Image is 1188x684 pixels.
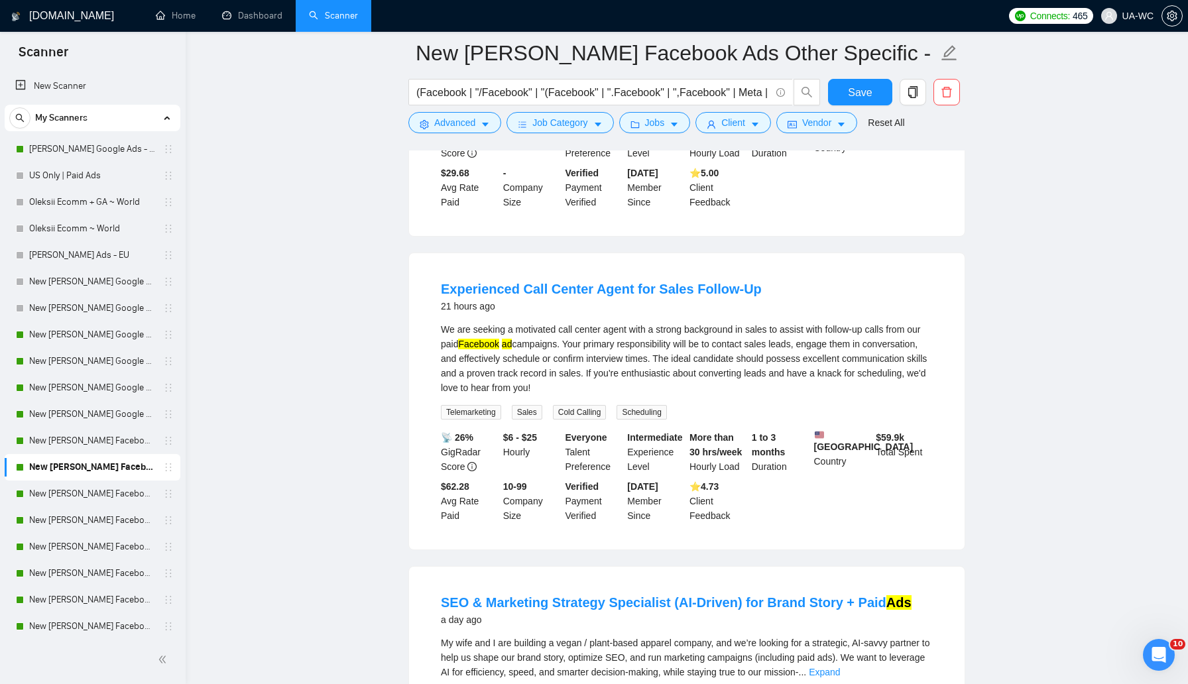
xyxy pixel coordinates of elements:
span: holder [163,250,174,260]
span: holder [163,595,174,605]
span: holder [163,409,174,420]
a: New [PERSON_NAME] Google Ads - Rest of the World excl. Poor [29,401,155,427]
a: homeHome [156,10,196,21]
span: holder [163,488,174,499]
div: Member Since [624,166,687,209]
a: New [PERSON_NAME] Facebook Ads Other non-Specific - [GEOGRAPHIC_DATA]|[GEOGRAPHIC_DATA] [29,481,155,507]
span: holder [163,303,174,313]
span: double-left [158,653,171,666]
div: Hourly Load [687,430,749,474]
span: Jobs [645,115,665,130]
span: holder [163,462,174,473]
div: Duration [749,430,811,474]
div: Country [811,430,874,474]
b: Intermediate [627,432,682,443]
input: Search Freelance Jobs... [416,84,770,101]
b: ⭐️ 4.73 [689,481,719,492]
span: setting [420,119,429,129]
div: Experience Level [624,430,687,474]
a: New [PERSON_NAME] Google Ads - EU+CH ex Nordic [29,268,155,295]
span: holder [163,568,174,579]
a: New [PERSON_NAME] Google Ads - AU/[GEOGRAPHIC_DATA]/IR/[GEOGRAPHIC_DATA]/[GEOGRAPHIC_DATA] [29,348,155,374]
span: holder [163,541,174,552]
a: New [PERSON_NAME] Facebook Ads - [GEOGRAPHIC_DATA]/IR/[GEOGRAPHIC_DATA] [29,560,155,587]
a: Oleksii Ecomm + GA ~ World [29,189,155,215]
span: My Scanners [35,105,88,131]
span: caret-down [837,119,846,129]
a: New [PERSON_NAME] Facebook Ads Leads - [GEOGRAPHIC_DATA]|[GEOGRAPHIC_DATA] [29,427,155,454]
div: Talent Preference [563,430,625,474]
span: delete [934,86,959,98]
span: caret-down [593,119,603,129]
button: idcardVendorcaret-down [776,112,857,133]
span: copy [900,86,925,98]
span: Advanced [434,115,475,130]
b: More than 30 hrs/week [689,432,742,457]
button: barsJob Categorycaret-down [506,112,613,133]
div: My wife and I are building a vegan / plant-based apparel company, and we’re looking for a strateg... [441,636,933,679]
a: [PERSON_NAME] Ads - EU [29,242,155,268]
div: Company Size [501,479,563,523]
a: Experienced Call Center Agent for Sales Follow-Up [441,282,762,296]
button: settingAdvancedcaret-down [408,112,501,133]
b: [GEOGRAPHIC_DATA] [814,430,914,452]
div: GigRadar Score [438,430,501,474]
mark: ad [502,339,512,349]
div: 21 hours ago [441,298,762,314]
b: $29.68 [441,168,469,178]
span: 465 [1073,9,1087,23]
span: user [1104,11,1114,21]
div: Hourly [501,430,563,474]
mark: Facebook [458,339,499,349]
button: Save [828,79,892,105]
button: userClientcaret-down [695,112,771,133]
span: holder [163,515,174,526]
div: Company Size [501,166,563,209]
b: $6 - $25 [503,432,537,443]
span: idcard [788,119,797,129]
a: New [PERSON_NAME] Facebook Ads - /AU/[GEOGRAPHIC_DATA]/ [29,587,155,613]
li: New Scanner [5,73,180,99]
div: We are seeking a motivated call center agent with a strong background in sales to assist with fol... [441,322,933,395]
b: 1 to 3 months [752,432,786,457]
a: Oleksii Ecomm ~ World [29,215,155,242]
a: New [PERSON_NAME] Facebook Ads - [GEOGRAPHIC_DATA]/JP/CN/[GEOGRAPHIC_DATA]/SG/HK/QA/[GEOGRAPHIC_D... [29,613,155,640]
input: Scanner name... [416,36,938,70]
span: Job Category [532,115,587,130]
a: searchScanner [309,10,358,21]
b: ⭐️ 5.00 [689,168,719,178]
a: dashboardDashboard [222,10,282,21]
span: holder [163,170,174,181]
b: [DATE] [627,168,658,178]
img: upwork-logo.png [1015,11,1026,21]
a: Expand [809,667,840,677]
button: setting [1161,5,1183,27]
button: folderJobscaret-down [619,112,691,133]
a: New [PERSON_NAME] Facebook Ads - EU+CH ex Nordic [29,507,155,534]
span: info-circle [467,148,477,158]
span: bars [518,119,527,129]
b: $ 59.9k [876,432,904,443]
button: search [794,79,820,105]
span: Scanner [8,42,79,70]
a: SEO & Marketing Strategy Specialist (AI-Driven) for Brand Story + PaidAds [441,595,912,610]
span: setting [1162,11,1182,21]
span: 10 [1170,639,1185,650]
b: 📡 26% [441,432,473,443]
span: holder [163,621,174,632]
a: New Scanner [15,73,170,99]
div: Client Feedback [687,479,749,523]
div: Member Since [624,479,687,523]
button: delete [933,79,960,105]
span: ... [799,667,807,677]
a: New [PERSON_NAME] Google Ads Other - [GEOGRAPHIC_DATA]|[GEOGRAPHIC_DATA] [29,295,155,321]
span: search [794,86,819,98]
div: Client Feedback [687,166,749,209]
b: Verified [565,168,599,178]
div: a day ago [441,612,912,628]
b: - [503,168,506,178]
span: info-circle [467,462,477,471]
mark: Ads [886,595,912,610]
iframe: Intercom live chat [1143,639,1175,671]
button: copy [900,79,926,105]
